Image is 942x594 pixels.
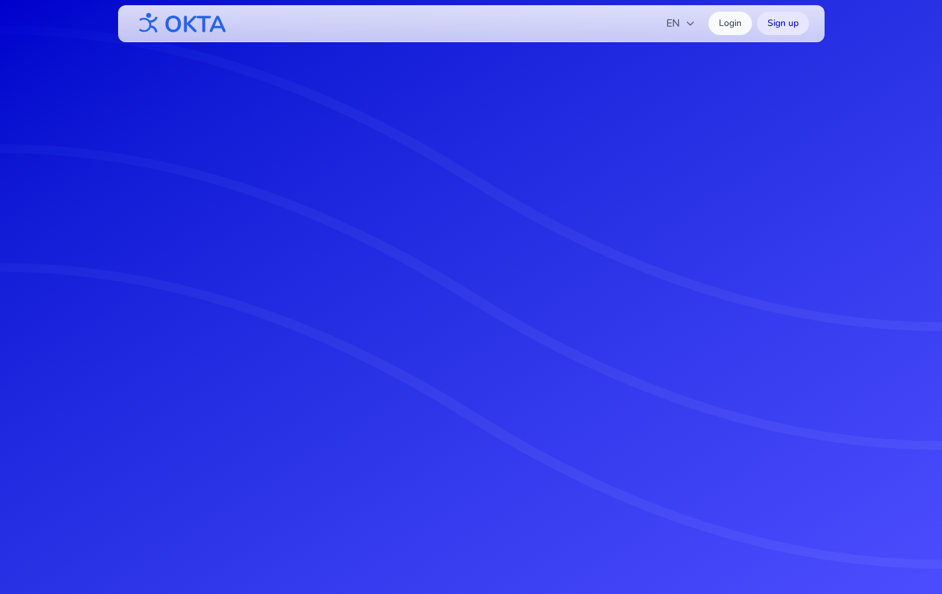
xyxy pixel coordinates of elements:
a: Sign up [757,12,809,35]
button: EN [658,10,703,36]
span: EN [666,16,695,31]
a: Login [708,12,752,35]
img: OKTA logo [134,6,227,40]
